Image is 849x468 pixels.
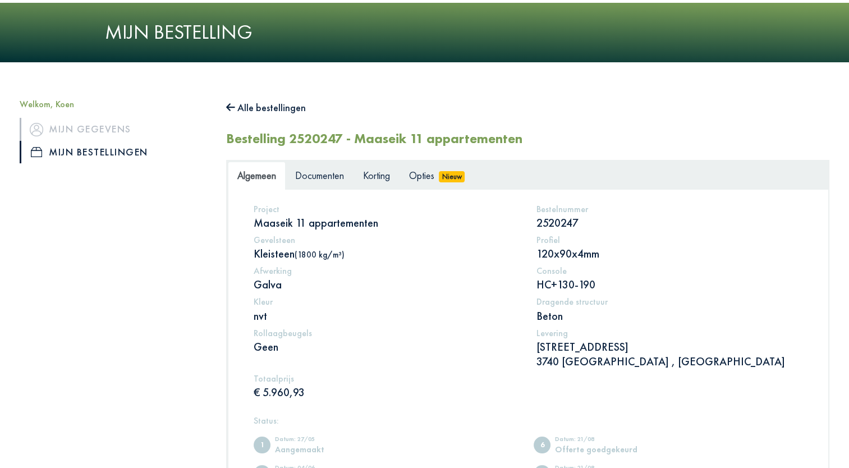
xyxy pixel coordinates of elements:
[254,339,520,354] p: Geen
[555,436,648,445] div: Datum: 21/08
[254,328,520,338] h5: Rollaagbeugels
[31,147,42,157] img: icon
[254,235,520,245] h5: Gevelsteen
[536,277,802,292] p: HC+130-190
[228,162,828,189] ul: Tabs
[254,415,802,426] h5: Status:
[254,296,520,307] h5: Kleur
[295,249,345,260] span: (1800 kg/m³)
[409,169,434,182] span: Opties
[254,373,520,384] h5: Totaalprijs
[30,123,43,136] img: icon
[20,118,209,140] a: iconMijn gegevens
[20,141,209,163] a: iconMijn bestellingen
[226,99,306,117] button: Alle bestellingen
[20,99,209,109] h5: Welkom, Koen
[237,169,276,182] span: Algemeen
[536,215,802,230] p: 2520247
[254,385,520,400] p: € 5.960,93
[226,131,522,147] h2: Bestelling 2520247 - Maaseik 11 appartementen
[254,215,520,230] p: Maaseik 11 appartementen
[534,437,550,453] span: Offerte goedgekeurd
[254,309,520,323] p: nvt
[536,339,802,369] p: [STREET_ADDRESS] 3740 [GEOGRAPHIC_DATA] , [GEOGRAPHIC_DATA]
[536,204,802,214] h5: Bestelnummer
[536,309,802,323] p: Beton
[254,246,520,261] p: Kleisteen
[254,204,520,214] h5: Project
[536,246,802,261] p: 120x90x4mm
[105,20,745,44] h1: Mijn bestelling
[536,328,802,338] h5: Levering
[555,445,648,453] div: Offerte goedgekeurd
[254,437,270,453] span: Aangemaakt
[295,169,344,182] span: Documenten
[536,296,802,307] h5: Dragende structuur
[536,265,802,276] h5: Console
[536,235,802,245] h5: Profiel
[275,445,368,453] div: Aangemaakt
[275,436,368,445] div: Datum: 27/05
[439,171,465,182] span: Nieuw
[254,277,520,292] p: Galva
[363,169,390,182] span: Korting
[254,265,520,276] h5: Afwerking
